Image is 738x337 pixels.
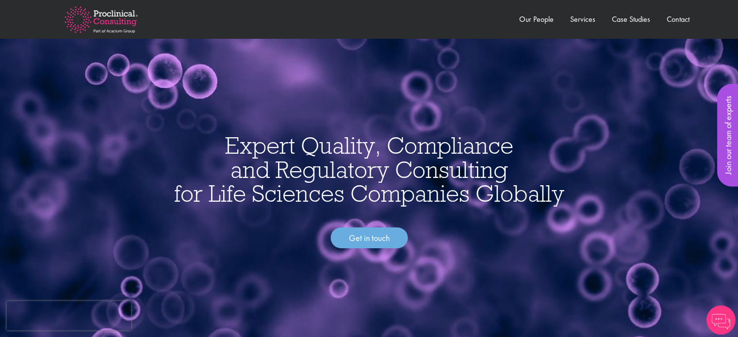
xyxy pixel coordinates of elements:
a: Services [570,14,595,24]
a: Case Studies [612,14,650,24]
a: Get in touch [330,227,408,249]
iframe: reCAPTCHA [7,301,131,330]
img: Chatbot [706,305,736,335]
a: Our People [519,14,554,24]
a: Contact [667,14,689,24]
h1: Expert Quality, Compliance and Regulatory Consulting for Life Sciences Companies Globally [10,133,728,206]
